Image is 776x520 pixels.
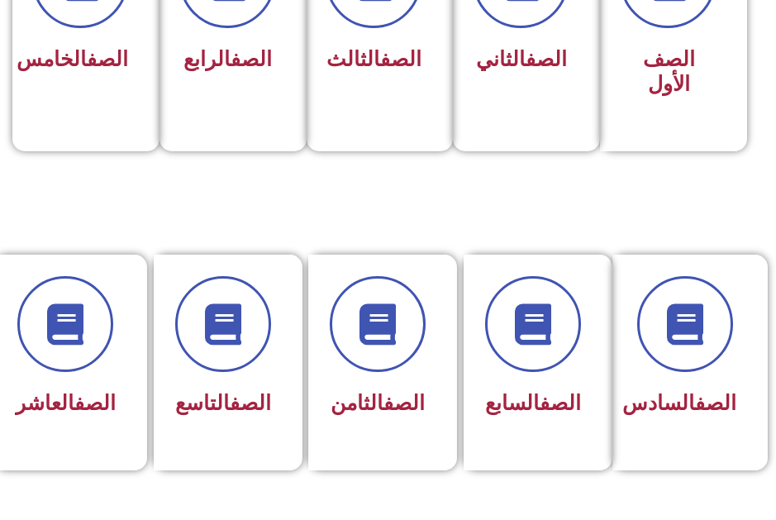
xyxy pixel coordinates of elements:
a: الصف [526,47,567,71]
a: الصف [87,47,128,71]
span: الصف الأول [643,47,695,96]
a: الصف [230,391,271,415]
a: الصف [540,391,581,415]
span: السادس [622,391,736,415]
span: الثالث [326,47,421,71]
span: السابع [485,391,581,415]
a: الصف [380,47,421,71]
span: الرابع [183,47,272,71]
a: الصف [695,391,736,415]
span: الثاني [476,47,567,71]
a: الصف [74,391,116,415]
span: التاسع [175,391,271,415]
span: الثامن [331,391,425,415]
a: الصف [383,391,425,415]
span: الخامس [17,47,128,71]
a: الصف [231,47,272,71]
span: العاشر [16,391,116,415]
